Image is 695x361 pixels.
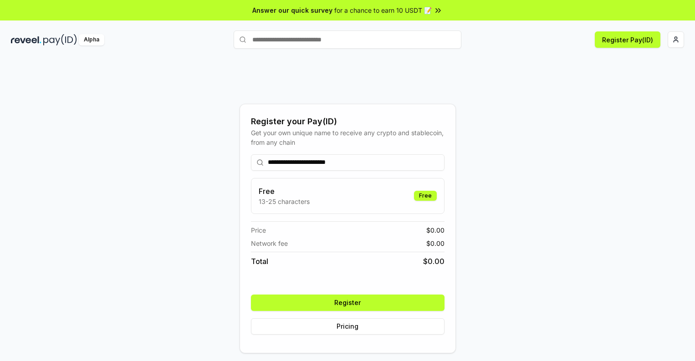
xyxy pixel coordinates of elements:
[595,31,660,48] button: Register Pay(ID)
[251,256,268,267] span: Total
[251,239,288,248] span: Network fee
[251,295,445,311] button: Register
[426,225,445,235] span: $ 0.00
[334,5,432,15] span: for a chance to earn 10 USDT 📝
[251,128,445,147] div: Get your own unique name to receive any crypto and stablecoin, from any chain
[414,191,437,201] div: Free
[11,34,41,46] img: reveel_dark
[43,34,77,46] img: pay_id
[251,115,445,128] div: Register your Pay(ID)
[259,197,310,206] p: 13-25 characters
[252,5,332,15] span: Answer our quick survey
[259,186,310,197] h3: Free
[426,239,445,248] span: $ 0.00
[423,256,445,267] span: $ 0.00
[79,34,104,46] div: Alpha
[251,318,445,335] button: Pricing
[251,225,266,235] span: Price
